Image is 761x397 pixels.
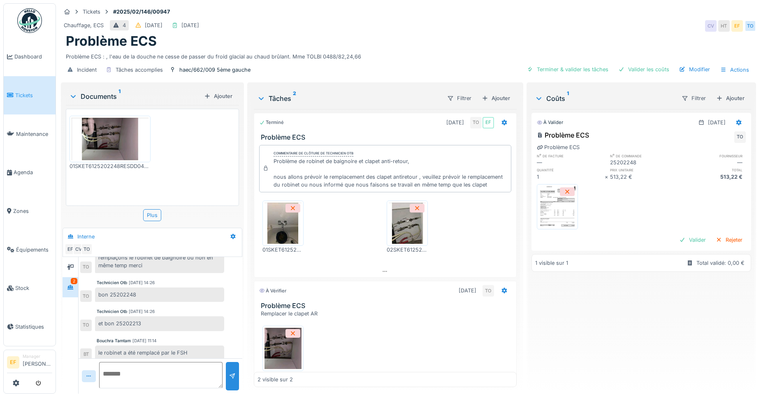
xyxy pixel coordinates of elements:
[610,153,678,159] h6: n° de commande
[676,234,709,245] div: Valider
[110,8,173,16] strong: #2025/02/146/00947
[257,93,440,103] div: Tâches
[97,308,127,315] div: Technicien Otb
[261,302,513,310] h3: Problème ECS
[258,376,293,383] div: 2 visible sur 2
[605,173,610,181] div: ×
[262,371,304,379] div: 01SKET6125202248RESDD04022025_1109.JPEG
[708,119,726,126] div: [DATE]
[118,91,121,101] sup: 1
[97,338,131,344] div: Bouchra Tamtam
[81,243,93,255] div: TO
[537,130,589,140] div: Problème ECS
[95,287,224,302] div: bon 25202248
[259,287,286,294] div: À vérifier
[80,262,92,273] div: TO
[535,259,568,267] div: 1 visible sur 1
[23,353,52,371] li: [PERSON_NAME]
[66,33,157,49] h1: Problème ECS
[4,308,56,346] a: Statistiques
[731,20,743,32] div: EF
[4,76,56,115] a: Tickets
[4,192,56,231] a: Zones
[610,167,678,173] h6: prix unitaire
[80,348,92,360] div: BT
[16,130,52,138] span: Maintenance
[15,284,52,292] span: Stock
[537,153,605,159] h6: n° de facture
[64,21,104,29] div: Chauffage, ECS
[71,278,77,284] div: 2
[537,167,605,173] h6: quantité
[615,64,673,75] div: Valider les coûts
[459,287,476,294] div: [DATE]
[705,20,717,32] div: CV
[678,167,746,173] h6: total
[387,246,428,254] div: 02SKET6125202213RESDD30012025_0945.JPEG
[539,186,576,227] img: x3vykwle0zssdi2vm3zadcew7v28
[478,93,513,104] div: Ajouter
[14,53,52,61] span: Dashboard
[537,173,605,181] div: 1
[537,159,605,166] div: —
[734,131,746,143] div: TO
[524,64,612,75] div: Terminer & valider les tâches
[143,209,161,221] div: Plus
[678,159,746,166] div: —
[264,203,302,244] img: fsycwf4fcte78430w7iktyqis7c7
[16,246,52,254] span: Équipements
[179,66,251,74] div: haec/662/009 5ème gauche
[274,151,353,156] div: Commentaire de clôture de Technicien Otb
[83,8,100,16] div: Tickets
[4,230,56,269] a: Équipements
[678,153,746,159] h6: fournisseur
[14,168,52,176] span: Agenda
[678,92,710,104] div: Filtrer
[261,310,513,318] div: Remplacer le clapet AR
[80,290,92,302] div: TO
[80,320,92,331] div: TO
[264,328,302,369] img: 8fn8yq4430gvjbqgtosm3jhmd36p
[13,207,52,215] span: Zones
[15,323,52,331] span: Statistiques
[293,93,296,103] sup: 2
[72,118,148,160] img: sflpy0p8kyqe1rlui4sm8m02t0ph
[713,93,748,104] div: Ajouter
[129,308,155,315] div: [DATE] 14:26
[69,91,201,101] div: Documents
[7,356,19,369] li: EF
[23,353,52,360] div: Manager
[470,117,482,128] div: TO
[443,92,475,104] div: Filtrer
[696,259,745,267] div: Total validé: 0,00 €
[567,93,569,103] sup: 1
[15,91,52,99] span: Tickets
[4,269,56,308] a: Stock
[745,20,756,32] div: TO
[17,8,42,33] img: Badge_color-CXgf-gQk.svg
[262,246,304,254] div: 01SKET6125202213RESDD30012025_0945.JPEG
[116,66,163,74] div: Tâches accomplies
[389,203,426,244] img: dak5ivui3un6qczm5qhcg78n3lrn
[718,20,730,32] div: HT
[129,280,155,286] div: [DATE] 14:26
[274,157,508,189] div: Problème de robinet de baignoire et clapet anti-retour, nous allons prévoir le remplacement des c...
[145,21,162,29] div: [DATE]
[483,285,494,297] div: TO
[95,346,224,360] div: le robinet a été remplacé par le FSH
[132,338,157,344] div: [DATE] 11:14
[537,119,563,126] div: À valider
[66,49,751,61] div: Problème ECS : , l'eau de la douche ne cesse de passer du froid glacial au chaud brûlant. Mme TOL...
[261,133,513,141] h3: Problème ECS
[70,162,151,170] div: 01SKET6125202248RESDD04022025_1109.JPEG
[535,93,675,103] div: Coûts
[446,119,464,126] div: [DATE]
[712,234,746,245] div: Rejeter
[676,64,713,75] div: Modifier
[537,143,580,151] div: Problème ECS
[610,173,678,181] div: 513,22 €
[610,159,678,166] div: 25202248
[4,37,56,76] a: Dashboard
[73,243,84,255] div: CV
[123,21,126,29] div: 4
